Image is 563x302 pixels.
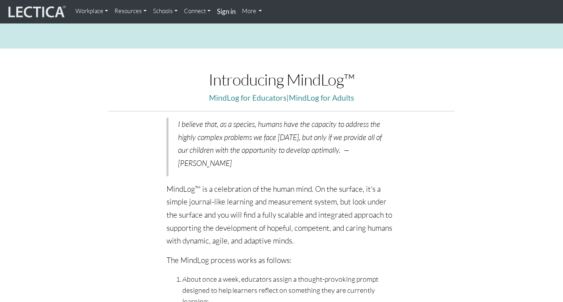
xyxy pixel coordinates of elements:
[239,3,265,19] a: More
[72,3,111,19] a: Workplace
[166,254,397,267] p: The MindLog process works as follows:
[209,93,286,102] a: MindLog for Educators
[6,4,66,19] img: lecticalive
[108,71,455,88] h1: Introducing MindLog™
[150,3,181,19] a: Schools
[217,7,236,16] strong: Sign in
[111,3,150,19] a: Resources
[108,92,455,105] p: |
[178,118,387,170] p: I believe that, as a species, humans have the capacity to address the highly complex problems we ...
[214,3,239,20] a: Sign in
[181,3,214,19] a: Connect
[289,93,354,102] a: MindLog for Adults
[166,183,397,247] p: MindLog™ is a celebration of the human mind. On the surface, it's a simple journal-like learning ...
